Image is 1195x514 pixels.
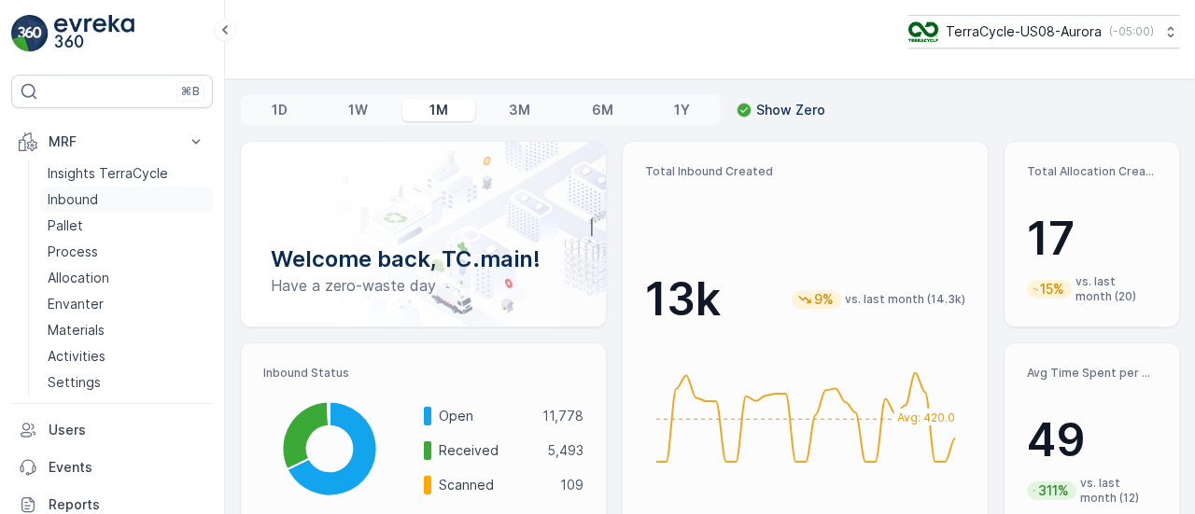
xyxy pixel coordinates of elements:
p: 5,493 [547,441,583,460]
p: Avg Time Spent per Process (hr) [1027,366,1157,381]
p: 109 [560,476,583,494]
button: MRF [11,123,213,160]
p: 311% [1036,481,1071,500]
a: Events [11,449,213,486]
p: 13k [645,271,721,327]
a: Materials [40,317,213,343]
p: Total Allocation Created [1027,164,1157,179]
p: Inbound [48,190,98,209]
p: Insights TerraCycle [48,164,168,183]
img: logo_light-DOdMpM7g.png [54,15,134,52]
p: 1W [348,101,368,119]
p: Inbound Status [263,366,583,381]
a: Inbound [40,187,213,213]
p: Received [439,441,535,460]
p: Have a zero-waste day [271,274,576,297]
p: Scanned [439,476,548,494]
img: logo [11,15,49,52]
button: TerraCycle-US08-Aurora(-05:00) [908,15,1180,49]
p: 6M [592,101,613,119]
p: Reports [49,495,205,514]
p: MRF [49,132,176,151]
a: Activities [40,343,213,369]
p: 9% [812,290,836,309]
a: Settings [40,369,213,396]
p: 17 [1027,211,1157,267]
p: Activities [48,347,105,366]
p: 1D [272,101,288,119]
a: Pallet [40,213,213,239]
p: vs. last month (12) [1080,476,1158,506]
p: ⌘B [181,84,200,99]
a: Process [40,239,213,265]
p: vs. last month (14.3k) [845,292,965,307]
a: Users [11,411,213,449]
p: 1Y [674,101,690,119]
a: Insights TerraCycle [40,160,213,187]
p: vs. last month (20) [1075,274,1157,304]
p: Events [49,458,205,477]
p: ( -05:00 ) [1109,24,1154,39]
a: Allocation [40,265,213,291]
p: Settings [48,373,101,392]
p: 3M [509,101,530,119]
p: Welcome back, TC.main! [271,244,576,274]
p: Pallet [48,216,83,235]
p: Materials [48,321,105,340]
a: Envanter [40,291,213,317]
p: Total Inbound Created [645,164,965,179]
p: 49 [1027,412,1157,468]
p: Envanter [48,295,104,313]
p: Users [49,421,205,439]
p: TerraCycle-US08-Aurora [946,22,1102,41]
p: Show Zero [756,101,825,119]
img: image_ci7OI47.png [908,21,938,42]
p: 11,778 [542,407,583,425]
p: 1M [429,101,448,119]
p: 15% [1038,280,1066,299]
p: Process [48,243,98,261]
p: Open [439,407,530,425]
p: Allocation [48,269,109,287]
